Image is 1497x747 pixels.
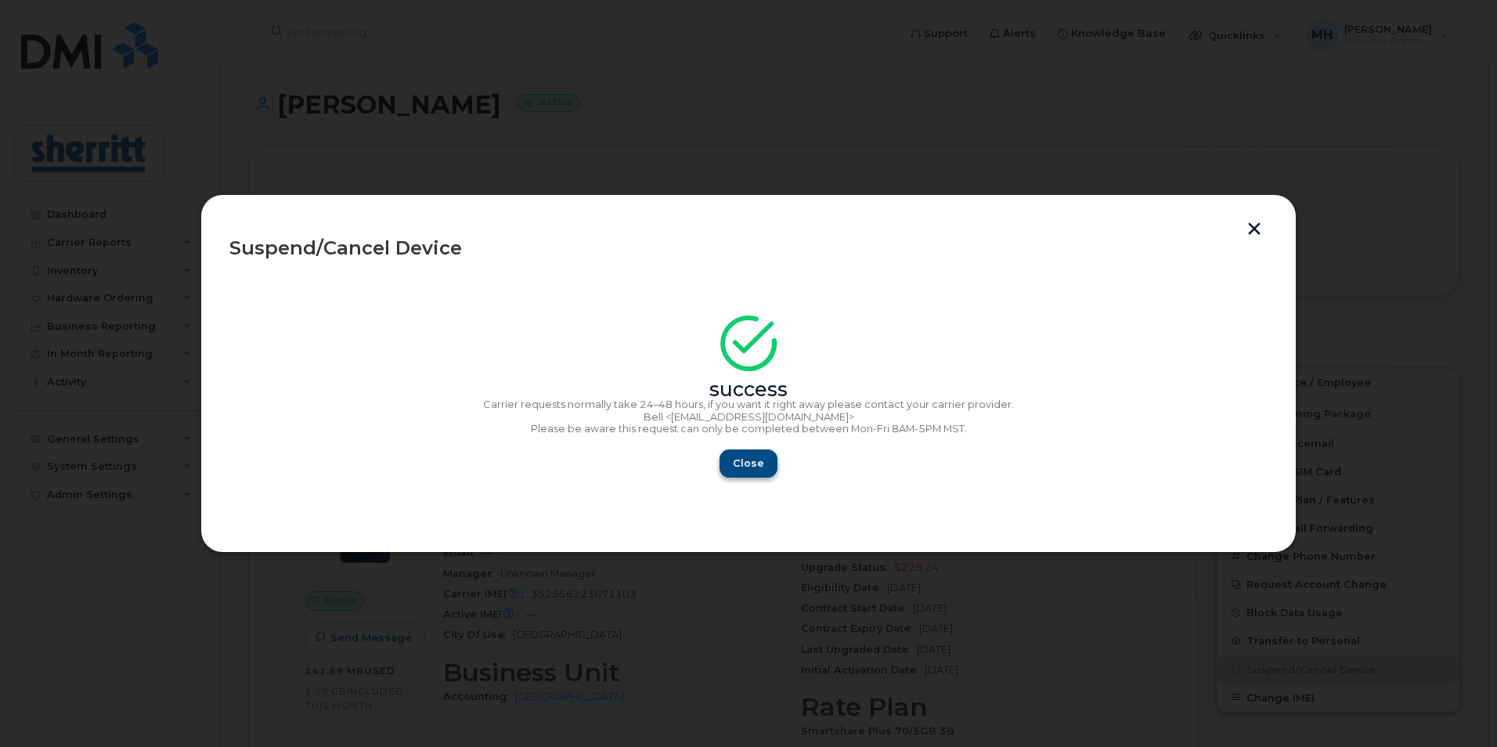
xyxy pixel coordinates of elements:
div: Suspend/Cancel Device [229,239,1268,258]
p: Carrier requests normally take 24–48 hours, if you want it right away please contact your carrier... [229,399,1268,411]
button: Close [720,449,777,478]
div: success [229,384,1268,396]
p: Bell <[EMAIL_ADDRESS][DOMAIN_NAME]> [229,411,1268,424]
span: Close [733,456,764,471]
p: Please be aware this request can only be completed between Mon-Fri 8AM-5PM MST. [229,423,1268,435]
